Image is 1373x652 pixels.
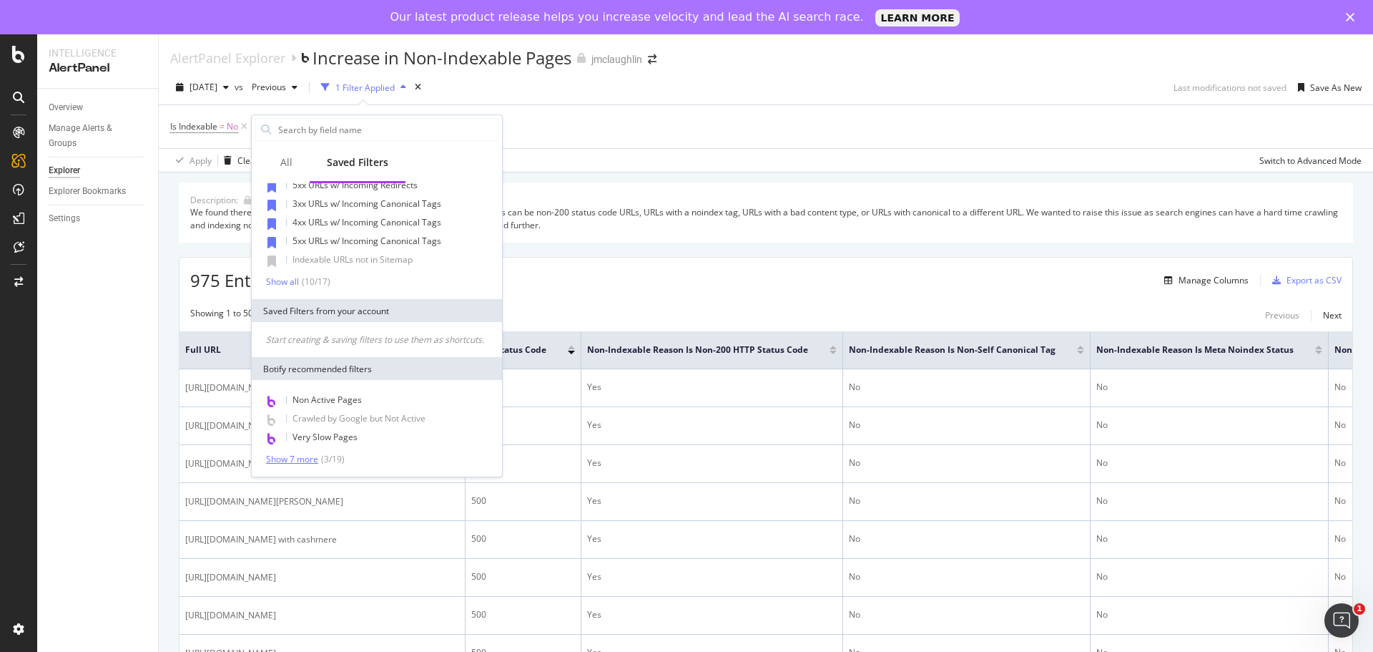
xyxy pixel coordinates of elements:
[299,276,330,288] div: ( 10 / 17 )
[292,216,441,228] span: 4xx URLs w/ Incoming Canonical Tags
[471,608,575,621] div: 500
[591,52,642,67] div: jmclaughlin
[313,46,571,70] div: Increase in Non-Indexable Pages
[849,381,1084,394] div: No
[185,570,276,585] span: [URL][DOMAIN_NAME]
[49,121,148,151] a: Manage Alerts & Groups
[49,121,134,151] div: Manage Alerts & Groups
[235,81,246,93] span: vs
[266,454,318,464] div: Show 7 more
[185,608,276,623] span: [URL][DOMAIN_NAME]
[190,81,217,93] span: 2025 Aug. 28th
[471,419,575,432] div: 500
[471,344,546,356] span: HTTP Status Code
[335,82,395,94] div: 1 Filter Applied
[587,608,837,621] div: Yes
[471,457,575,469] div: 500
[390,10,864,24] div: Our latest product release helps you increase velocity and lead the AI search race.
[1096,495,1322,507] div: No
[1096,608,1322,621] div: No
[49,163,80,178] div: Explorer
[587,532,837,545] div: Yes
[412,80,424,94] div: times
[292,431,358,443] span: Very Slow Pages
[1178,274,1249,286] div: Manage Columns
[170,120,217,132] span: Is Indexable
[327,155,388,170] div: Saved Filters
[266,277,299,287] div: Show all
[587,495,837,507] div: Yes
[471,495,575,507] div: 500
[648,54,656,64] div: arrow-right-arrow-left
[1354,603,1365,615] span: 1
[49,100,83,115] div: Overview
[49,163,148,178] a: Explorer
[587,344,808,356] span: Non-Indexable Reason is Non-200 HTTP Status Code
[292,412,425,424] span: Crawled by Google but Not Active
[1292,76,1362,99] button: Save As New
[849,532,1084,545] div: No
[246,81,286,93] span: Previous
[49,60,147,77] div: AlertPanel
[190,268,332,292] span: 975 Entries found
[185,381,276,395] span: [URL][DOMAIN_NAME]
[1265,309,1299,321] div: Previous
[237,155,259,167] div: Clear
[1096,381,1322,394] div: No
[292,253,413,266] span: Indexable URLs not in Sitemap
[1173,82,1286,94] div: Last modifications not saved
[185,495,343,509] span: [URL][DOMAIN_NAME][PERSON_NAME]
[849,419,1084,432] div: No
[849,344,1055,356] span: Non-Indexable Reason is Non-Self Canonical Tag
[1323,307,1342,324] button: Next
[185,344,430,356] span: Full URL
[587,457,837,469] div: Yes
[49,184,148,199] a: Explorer Bookmarks
[190,307,310,324] div: Showing 1 to 50 of 975 entries
[170,149,212,172] button: Apply
[875,9,960,26] a: LEARN MORE
[1310,82,1362,94] div: Save As New
[280,155,292,170] div: All
[1324,603,1359,638] iframe: Intercom live chat
[849,570,1084,583] div: No
[252,357,502,380] div: Botify recommended filters
[49,211,148,226] a: Settings
[227,117,238,137] span: No
[1346,13,1360,21] div: Close
[318,453,345,465] div: ( 3 / 19 )
[1265,307,1299,324] button: Previous
[587,570,837,583] div: Yes
[471,381,575,394] div: 500
[277,119,498,140] input: Search by field name
[292,235,441,247] span: 5xx URLs w/ Incoming Canonical Tags
[49,46,147,60] div: Intelligence
[587,381,837,394] div: Yes
[292,198,441,210] span: 3xx URLs w/ Incoming Canonical Tags
[170,50,285,66] a: AlertPanel Explorer
[471,532,575,545] div: 500
[1323,309,1342,321] div: Next
[1259,155,1362,167] div: Switch to Advanced Mode
[220,120,225,132] span: =
[1096,419,1322,432] div: No
[190,194,238,206] div: Description:
[190,155,212,167] div: Apply
[1096,457,1322,469] div: No
[246,76,303,99] button: Previous
[185,457,279,471] span: [URL][DOMAIN_NAME])
[250,118,307,135] button: Add Filter
[252,299,502,322] div: Saved Filters from your account
[185,532,337,547] span: [URL][DOMAIN_NAME] with cashmere
[292,179,418,191] span: 5xx URLs w/ Incoming Redirects
[1266,269,1342,292] button: Export as CSV
[49,100,148,115] a: Overview
[292,394,362,406] span: Non Active Pages
[1254,149,1362,172] button: Switch to Advanced Mode
[185,419,276,433] span: [URL][DOMAIN_NAME]
[849,495,1084,507] div: No
[587,419,837,432] div: Yes
[255,334,499,346] div: Start creating & saving filters to use them as shortcuts.
[218,149,259,172] button: Clear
